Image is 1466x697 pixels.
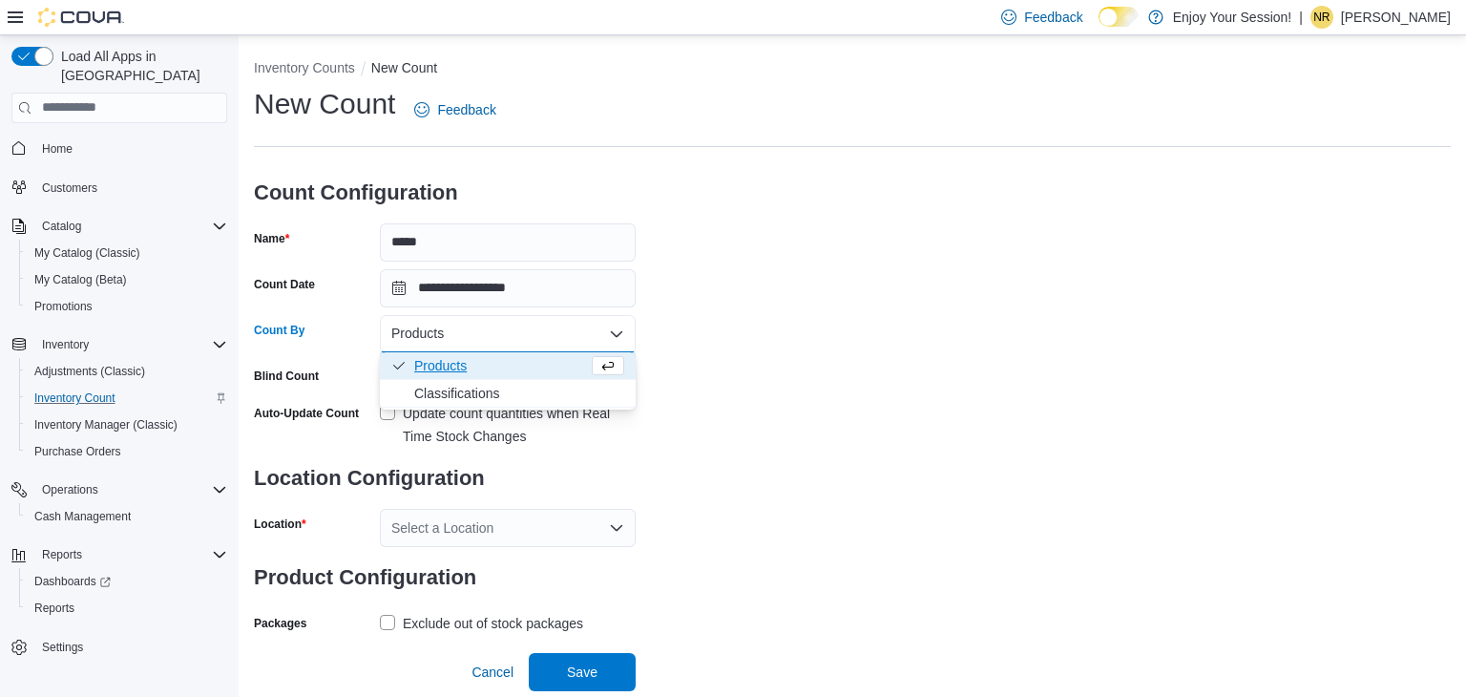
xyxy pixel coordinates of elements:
[4,331,235,358] button: Inventory
[4,213,235,240] button: Catalog
[19,568,235,595] a: Dashboards
[414,356,588,375] span: Products
[529,653,636,691] button: Save
[4,135,235,162] button: Home
[464,653,521,691] button: Cancel
[27,387,123,410] a: Inventory Count
[380,352,636,408] div: Choose from the following options
[38,8,124,27] img: Cova
[34,635,227,659] span: Settings
[27,360,227,383] span: Adjustments (Classic)
[19,503,235,530] button: Cash Management
[27,268,135,291] a: My Catalog (Beta)
[34,245,140,261] span: My Catalog (Classic)
[403,402,636,448] div: Update count quantities when Real Time Stock Changes
[407,91,503,129] a: Feedback
[42,180,97,196] span: Customers
[414,384,624,403] span: Classifications
[4,541,235,568] button: Reports
[371,60,437,75] button: New Count
[1099,7,1139,27] input: Dark Mode
[34,299,93,314] span: Promotions
[380,269,636,307] input: Press the down key to open a popover containing a calendar.
[254,231,289,246] label: Name
[254,162,636,223] h3: Count Configuration
[437,100,495,119] span: Feedback
[34,364,145,379] span: Adjustments (Classic)
[254,448,636,509] h3: Location Configuration
[254,369,319,384] div: Blind Count
[34,215,89,238] button: Catalog
[19,385,235,412] button: Inventory Count
[19,595,235,622] button: Reports
[27,440,227,463] span: Purchase Orders
[42,141,73,157] span: Home
[34,137,80,160] a: Home
[4,633,235,661] button: Settings
[19,266,235,293] button: My Catalog (Beta)
[34,543,90,566] button: Reports
[19,358,235,385] button: Adjustments (Classic)
[1313,6,1330,29] span: NR
[34,444,121,459] span: Purchase Orders
[471,663,513,682] span: Cancel
[27,570,118,593] a: Dashboards
[27,413,185,436] a: Inventory Manager (Classic)
[34,177,105,200] a: Customers
[42,219,81,234] span: Catalog
[254,85,395,123] h1: New Count
[34,391,115,406] span: Inventory Count
[19,293,235,320] button: Promotions
[391,322,444,345] span: Products
[609,520,624,536] button: Open list of options
[27,295,100,318] a: Promotions
[254,58,1451,81] nav: An example of EuiBreadcrumbs
[53,47,227,85] span: Load All Apps in [GEOGRAPHIC_DATA]
[19,240,235,266] button: My Catalog (Classic)
[42,482,98,497] span: Operations
[27,242,148,264] a: My Catalog (Classic)
[42,640,83,655] span: Settings
[27,360,153,383] a: Adjustments (Classic)
[254,406,359,421] label: Auto-Update Count
[34,509,131,524] span: Cash Management
[27,597,82,620] a: Reports
[27,597,227,620] span: Reports
[254,517,306,532] label: Location
[27,505,138,528] a: Cash Management
[27,570,227,593] span: Dashboards
[27,295,227,318] span: Promotions
[34,176,227,200] span: Customers
[34,478,227,501] span: Operations
[254,323,304,338] label: Count By
[1099,27,1099,28] span: Dark Mode
[34,478,106,501] button: Operations
[254,60,355,75] button: Inventory Counts
[609,327,624,342] button: Close list of options
[34,574,111,589] span: Dashboards
[1299,6,1303,29] p: |
[254,616,306,631] label: Packages
[19,438,235,465] button: Purchase Orders
[34,137,227,160] span: Home
[1173,6,1292,29] p: Enjoy Your Session!
[27,242,227,264] span: My Catalog (Classic)
[42,547,82,562] span: Reports
[34,333,227,356] span: Inventory
[19,412,235,438] button: Inventory Manager (Classic)
[27,387,227,410] span: Inventory Count
[34,272,127,287] span: My Catalog (Beta)
[34,601,74,616] span: Reports
[34,417,178,433] span: Inventory Manager (Classic)
[4,174,235,201] button: Customers
[42,337,89,352] span: Inventory
[34,543,227,566] span: Reports
[27,413,227,436] span: Inventory Manager (Classic)
[4,476,235,503] button: Operations
[254,547,636,608] h3: Product Configuration
[34,636,91,659] a: Settings
[27,505,227,528] span: Cash Management
[380,380,636,408] button: Classifications
[34,333,96,356] button: Inventory
[403,612,583,635] div: Exclude out of stock packages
